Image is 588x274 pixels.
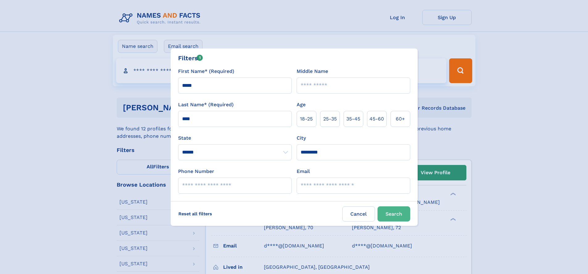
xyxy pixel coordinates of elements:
[174,206,216,221] label: Reset all filters
[178,168,214,175] label: Phone Number
[369,115,384,123] span: 45‑60
[377,206,410,221] button: Search
[178,101,234,108] label: Last Name* (Required)
[297,168,310,175] label: Email
[297,68,328,75] label: Middle Name
[178,134,292,142] label: State
[342,206,375,221] label: Cancel
[396,115,405,123] span: 60+
[346,115,360,123] span: 35‑45
[178,68,234,75] label: First Name* (Required)
[178,53,203,63] div: Filters
[297,134,306,142] label: City
[297,101,306,108] label: Age
[323,115,337,123] span: 25‑35
[300,115,313,123] span: 18‑25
